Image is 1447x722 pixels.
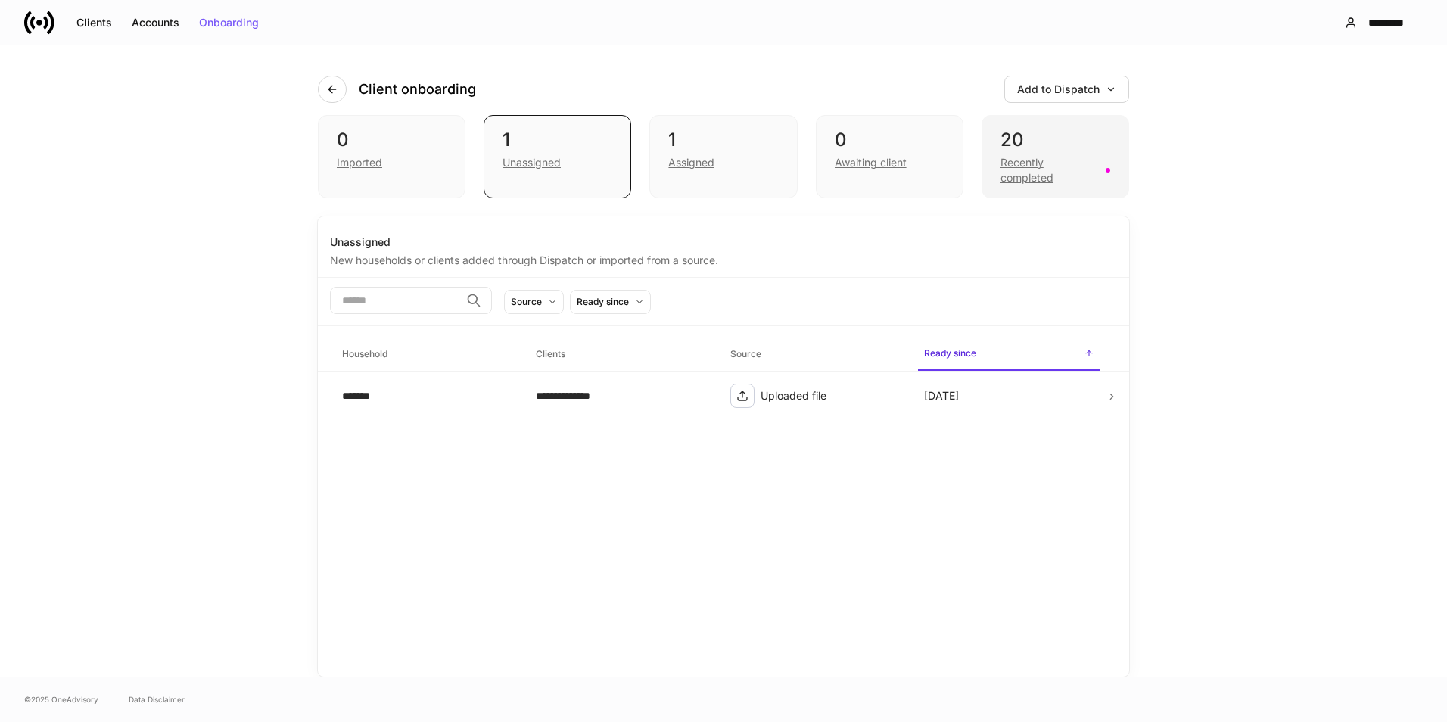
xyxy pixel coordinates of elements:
[484,115,631,198] div: 1Unassigned
[835,128,944,152] div: 0
[330,250,1117,268] div: New households or clients added through Dispatch or imported from a source.
[129,693,185,705] a: Data Disclaimer
[359,80,476,98] h4: Client onboarding
[330,235,1117,250] div: Unassigned
[668,155,714,170] div: Assigned
[1000,128,1110,152] div: 20
[530,339,711,370] span: Clients
[24,693,98,705] span: © 2025 OneAdvisory
[918,338,1100,371] span: Ready since
[76,17,112,28] div: Clients
[668,128,778,152] div: 1
[536,347,565,361] h6: Clients
[511,294,542,309] div: Source
[924,346,976,360] h6: Ready since
[67,11,122,35] button: Clients
[730,347,761,361] h6: Source
[724,339,906,370] span: Source
[835,155,907,170] div: Awaiting client
[924,388,959,403] p: [DATE]
[504,290,564,314] button: Source
[122,11,189,35] button: Accounts
[337,128,447,152] div: 0
[318,115,465,198] div: 0Imported
[761,388,900,403] div: Uploaded file
[570,290,651,314] button: Ready since
[649,115,797,198] div: 1Assigned
[132,17,179,28] div: Accounts
[1017,84,1116,95] div: Add to Dispatch
[1004,76,1129,103] button: Add to Dispatch
[982,115,1129,198] div: 20Recently completed
[577,294,629,309] div: Ready since
[337,155,382,170] div: Imported
[336,339,518,370] span: Household
[199,17,259,28] div: Onboarding
[189,11,269,35] button: Onboarding
[503,155,561,170] div: Unassigned
[503,128,612,152] div: 1
[816,115,963,198] div: 0Awaiting client
[1000,155,1097,185] div: Recently completed
[342,347,387,361] h6: Household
